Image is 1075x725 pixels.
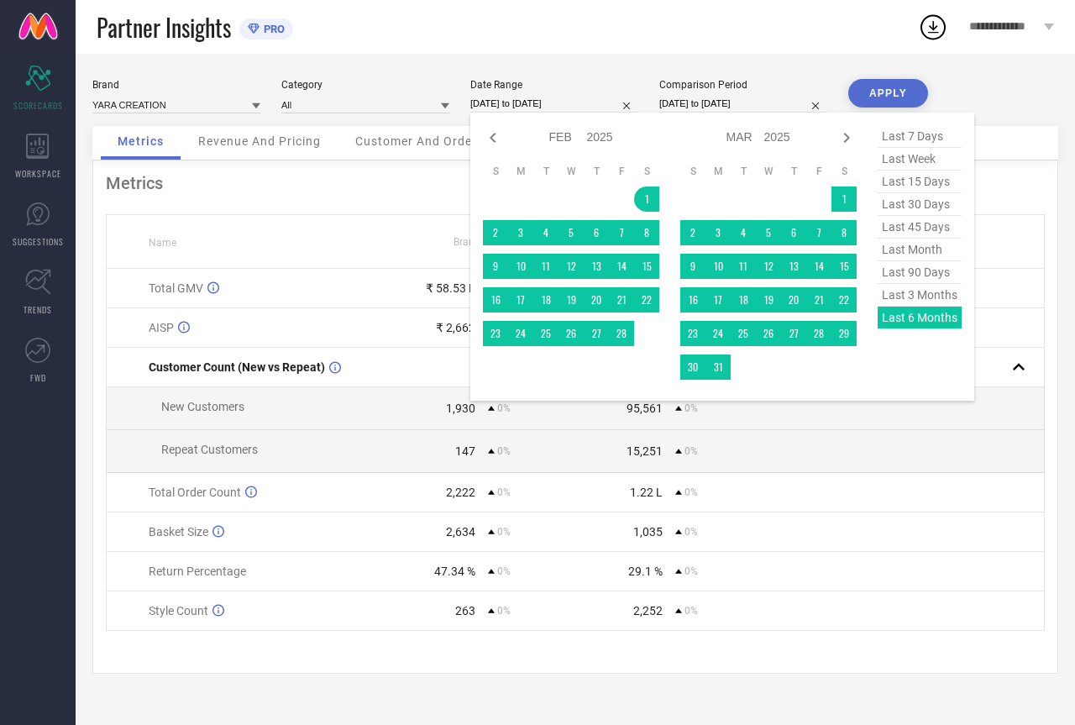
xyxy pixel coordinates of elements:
[878,171,962,193] span: last 15 days
[533,165,558,178] th: Tuesday
[705,321,731,346] td: Mon Mar 24 2025
[497,605,511,617] span: 0%
[97,10,231,45] span: Partner Insights
[684,445,698,457] span: 0%
[756,220,781,245] td: Wed Mar 05 2025
[756,254,781,279] td: Wed Mar 12 2025
[149,321,174,334] span: AISP
[831,220,857,245] td: Sat Mar 08 2025
[806,321,831,346] td: Fri Mar 28 2025
[627,444,663,458] div: 15,251
[446,525,475,538] div: 2,634
[781,165,806,178] th: Thursday
[848,79,928,108] button: APPLY
[836,128,857,148] div: Next month
[806,254,831,279] td: Fri Mar 14 2025
[497,526,511,538] span: 0%
[878,261,962,284] span: last 90 days
[15,167,61,180] span: WORKSPACE
[508,165,533,178] th: Monday
[198,134,321,148] span: Revenue And Pricing
[878,239,962,261] span: last month
[609,220,634,245] td: Fri Feb 07 2025
[497,565,511,577] span: 0%
[731,220,756,245] td: Tue Mar 04 2025
[609,165,634,178] th: Friday
[558,254,584,279] td: Wed Feb 12 2025
[684,605,698,617] span: 0%
[705,165,731,178] th: Monday
[680,287,705,313] td: Sun Mar 16 2025
[13,99,63,112] span: SCORECARDS
[659,95,827,113] input: Select comparison period
[13,235,64,248] span: SUGGESTIONS
[609,254,634,279] td: Fri Feb 14 2025
[149,486,241,499] span: Total Order Count
[584,254,609,279] td: Thu Feb 13 2025
[633,525,663,538] div: 1,035
[680,355,705,380] td: Sun Mar 30 2025
[483,128,503,148] div: Previous month
[731,254,756,279] td: Tue Mar 11 2025
[831,321,857,346] td: Sat Mar 29 2025
[483,321,508,346] td: Sun Feb 23 2025
[634,165,659,178] th: Saturday
[584,287,609,313] td: Thu Feb 20 2025
[731,321,756,346] td: Tue Mar 25 2025
[508,254,533,279] td: Mon Feb 10 2025
[756,287,781,313] td: Wed Mar 19 2025
[918,12,948,42] div: Open download list
[680,254,705,279] td: Sun Mar 09 2025
[781,321,806,346] td: Thu Mar 27 2025
[680,321,705,346] td: Sun Mar 23 2025
[831,165,857,178] th: Saturday
[149,604,208,617] span: Style Count
[634,287,659,313] td: Sat Feb 22 2025
[149,360,325,374] span: Customer Count (New vs Repeat)
[609,287,634,313] td: Fri Feb 21 2025
[118,134,164,148] span: Metrics
[684,402,698,414] span: 0%
[731,287,756,313] td: Tue Mar 18 2025
[483,254,508,279] td: Sun Feb 09 2025
[149,525,208,538] span: Basket Size
[558,321,584,346] td: Wed Feb 26 2025
[878,193,962,216] span: last 30 days
[634,220,659,245] td: Sat Feb 08 2025
[106,173,1045,193] div: Metrics
[483,165,508,178] th: Sunday
[508,287,533,313] td: Mon Feb 17 2025
[470,95,638,113] input: Select date range
[633,604,663,617] div: 2,252
[878,148,962,171] span: last week
[634,187,659,212] td: Sat Feb 01 2025
[806,165,831,178] th: Friday
[684,526,698,538] span: 0%
[705,355,731,380] td: Mon Mar 31 2025
[149,281,203,295] span: Total GMV
[705,220,731,245] td: Mon Mar 03 2025
[609,321,634,346] td: Fri Feb 28 2025
[533,321,558,346] td: Tue Feb 25 2025
[436,321,475,334] div: ₹ 2,662
[508,321,533,346] td: Mon Feb 24 2025
[831,287,857,313] td: Sat Mar 22 2025
[533,254,558,279] td: Tue Feb 11 2025
[680,220,705,245] td: Sun Mar 02 2025
[584,321,609,346] td: Thu Feb 27 2025
[446,486,475,499] div: 2,222
[831,254,857,279] td: Sat Mar 15 2025
[806,287,831,313] td: Fri Mar 21 2025
[483,220,508,245] td: Sun Feb 02 2025
[781,254,806,279] td: Thu Mar 13 2025
[831,187,857,212] td: Sat Mar 01 2025
[455,604,475,617] div: 263
[630,486,663,499] div: 1.22 L
[558,287,584,313] td: Wed Feb 19 2025
[355,134,484,148] span: Customer And Orders
[508,220,533,245] td: Mon Feb 03 2025
[878,284,962,307] span: last 3 months
[659,79,827,91] div: Comparison Period
[281,79,449,91] div: Category
[455,444,475,458] div: 147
